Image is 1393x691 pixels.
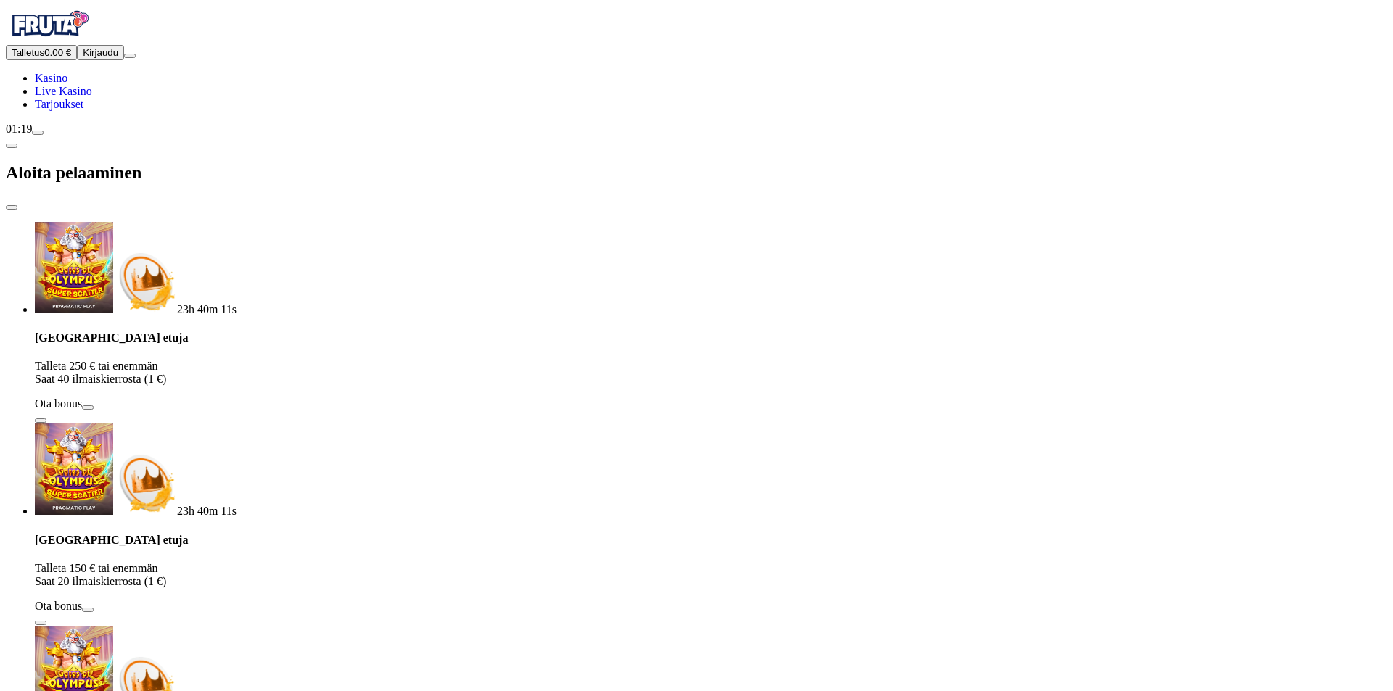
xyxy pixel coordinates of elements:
[177,303,237,315] span: countdown
[35,331,1387,344] h4: [GEOGRAPHIC_DATA] etuja
[35,222,113,313] img: Gates of Olympus Super Scatter
[44,47,71,58] span: 0.00 €
[177,505,237,517] span: countdown
[113,249,177,313] img: Deposit bonus icon
[124,54,136,58] button: menu
[35,534,1387,547] h4: [GEOGRAPHIC_DATA] etuja
[35,418,46,423] button: info
[35,423,113,515] img: Gates of Olympus Super Scatter
[35,98,83,110] a: gift-inverted iconTarjoukset
[35,600,82,612] label: Ota bonus
[12,47,44,58] span: Talletus
[6,6,1387,111] nav: Primary
[35,621,46,625] button: info
[35,72,67,84] span: Kasino
[35,85,92,97] a: poker-chip iconLive Kasino
[6,144,17,148] button: chevron-left icon
[6,6,93,42] img: Fruta
[83,47,118,58] span: Kirjaudu
[32,131,44,135] button: live-chat
[35,72,67,84] a: diamond iconKasino
[35,98,83,110] span: Tarjoukset
[6,205,17,210] button: close
[35,85,92,97] span: Live Kasino
[113,451,177,515] img: Deposit bonus icon
[6,32,93,44] a: Fruta
[35,397,82,410] label: Ota bonus
[77,45,124,60] button: Kirjaudu
[6,163,1387,183] h2: Aloita pelaaminen
[35,562,1387,588] p: Talleta 150 € tai enemmän Saat 20 ilmaiskierrosta (1 €)
[35,360,1387,386] p: Talleta 250 € tai enemmän Saat 40 ilmaiskierrosta (1 €)
[6,123,32,135] span: 01:19
[6,45,77,60] button: Talletusplus icon0.00 €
